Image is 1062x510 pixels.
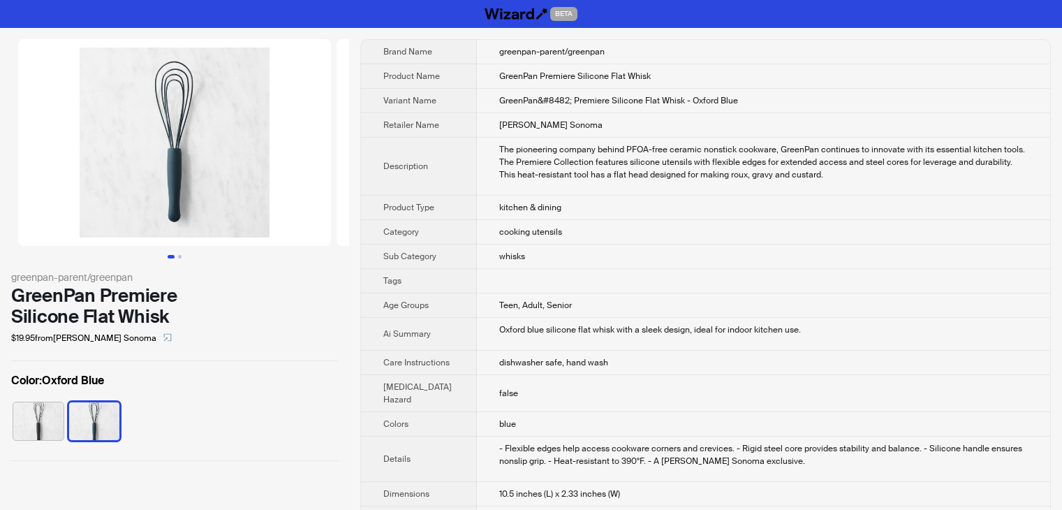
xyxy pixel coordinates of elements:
[178,255,182,258] button: Go to slide 2
[18,39,331,246] img: GreenPan Premiere Silicone Flat Whisk GreenPan&#8482; Premiere Silicone Flat Whisk - Oxford Blue ...
[499,418,516,430] span: blue
[383,381,452,405] span: [MEDICAL_DATA] Hazard
[383,418,408,430] span: Colors
[499,357,608,368] span: dishwasher safe, hand wash
[11,373,42,388] span: Color :
[499,71,651,82] span: GreenPan Premiere Silicone Flat Whisk
[499,488,620,500] span: 10.5 inches (L) x 2.33 inches (W)
[499,251,525,262] span: whisks
[337,39,649,246] img: GreenPan Premiere Silicone Flat Whisk GreenPan&#8482; Premiere Silicone Flat Whisk - Oxford Blue ...
[163,333,172,342] span: select
[550,7,577,21] span: BETA
[383,488,429,500] span: Dimensions
[499,119,603,131] span: [PERSON_NAME] Sonoma
[383,71,440,82] span: Product Name
[383,357,450,368] span: Care Instructions
[11,285,338,327] div: GreenPan Premiere Silicone Flat Whisk
[383,119,439,131] span: Retailer Name
[11,270,338,285] div: greenpan-parent/greenpan
[383,453,411,465] span: Details
[499,95,738,106] span: GreenPan&#8482; Premiere Silicone Flat Whisk - Oxford Blue
[383,46,432,57] span: Brand Name
[69,402,119,440] img: Oxford Blue
[13,402,64,440] img: Black
[168,255,175,258] button: Go to slide 1
[499,442,1028,467] div: - Flexible edges help access cookware corners and crevices. - Rigid steel core provides stability...
[499,143,1028,181] div: The pioneering company behind PFOA-free ceramic nonstick cookware, GreenPan continues to innovate...
[11,327,338,349] div: $19.95 from [PERSON_NAME] Sonoma
[13,401,64,439] label: available
[383,161,428,172] span: Description
[499,300,572,311] span: Teen, Adult, Senior
[383,300,429,311] span: Age Groups
[499,388,518,399] span: false
[11,372,338,389] label: Oxford Blue
[499,46,605,57] span: greenpan-parent/greenpan
[383,251,436,262] span: Sub Category
[383,328,431,340] span: Ai Summary
[499,202,561,213] span: kitchen & dining
[383,226,419,238] span: Category
[499,323,1028,336] div: Oxford blue silicone flat whisk with a sleek design, ideal for indoor kitchen use.
[383,275,401,286] span: Tags
[499,226,562,238] span: cooking utensils
[383,202,434,213] span: Product Type
[69,401,119,439] label: available
[383,95,436,106] span: Variant Name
